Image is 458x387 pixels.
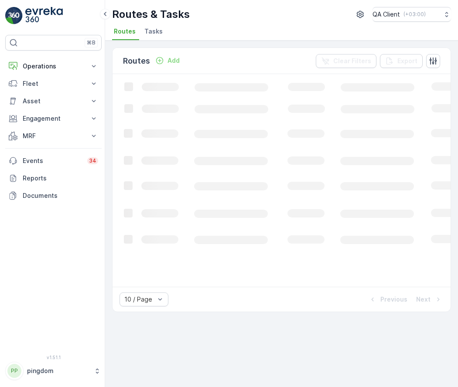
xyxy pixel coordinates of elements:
p: Next [416,295,431,304]
img: logo_light-DOdMpM7g.png [25,7,63,24]
p: Add [167,56,180,65]
div: PP [7,364,21,378]
p: Asset [23,97,84,105]
button: Clear Filters [316,54,376,68]
p: Operations [23,62,84,71]
button: QA Client(+03:00) [373,7,451,22]
a: Documents [5,187,102,204]
p: Engagement [23,114,84,123]
span: Routes [114,27,136,36]
p: Routes [123,55,150,67]
button: Engagement [5,110,102,127]
p: Clear Filters [333,57,371,65]
button: Fleet [5,75,102,92]
span: Tasks [144,27,163,36]
p: Reports [23,174,98,183]
p: MRF [23,132,84,140]
button: Add [152,55,183,66]
button: Previous [367,294,408,305]
button: Next [415,294,444,305]
p: Previous [380,295,407,304]
p: ( +03:00 ) [403,11,426,18]
p: Events [23,156,82,165]
button: PPpingdom [5,362,102,380]
p: Export [397,57,417,65]
p: Routes & Tasks [112,7,190,21]
a: Events34 [5,152,102,170]
p: Fleet [23,79,84,88]
p: ⌘B [87,39,96,46]
button: MRF [5,127,102,145]
p: pingdom [27,367,89,375]
p: 34 [89,157,96,164]
button: Export [380,54,423,68]
p: Documents [23,191,98,200]
span: v 1.51.1 [5,355,102,360]
button: Operations [5,58,102,75]
img: logo [5,7,23,24]
p: QA Client [373,10,400,19]
button: Asset [5,92,102,110]
a: Reports [5,170,102,187]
